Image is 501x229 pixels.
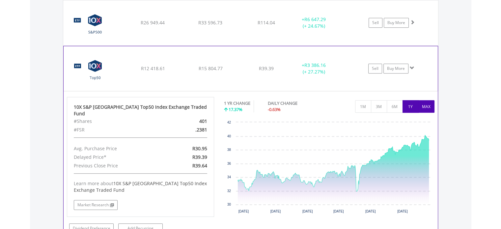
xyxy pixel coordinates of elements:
[192,145,207,152] span: R30.95
[418,100,434,113] button: MAX
[227,162,231,165] text: 36
[227,148,231,152] text: 38
[268,106,281,112] span: -0.63%
[289,62,338,75] div: + (+ 27.27%)
[387,100,403,113] button: 6M
[369,18,382,28] a: Sell
[192,154,207,160] span: R39.39
[224,119,434,218] div: Chart. Highcharts interactive chart.
[383,64,408,73] a: Buy More
[69,117,164,126] div: #Shares
[304,62,326,68] span: R3 386.16
[164,117,212,126] div: 401
[355,100,371,113] button: 1M
[74,104,208,117] div: 10X S&P [GEOGRAPHIC_DATA] Top50 Index Exchange Traded Fund
[224,100,250,106] div: 1 YR CHANGE
[67,54,124,89] img: TFSA.CTOP50.png
[270,210,281,213] text: [DATE]
[371,100,387,113] button: 3M
[302,210,313,213] text: [DATE]
[69,144,164,153] div: Avg. Purchase Price
[141,19,165,26] span: R26 949.44
[229,106,242,112] span: 17.37%
[74,180,207,193] span: 10X S&P [GEOGRAPHIC_DATA] Top50 Index Exchange Traded Fund
[333,210,344,213] text: [DATE]
[67,9,123,44] img: TFSA.CSP500.png
[304,16,326,22] span: R6 647.29
[227,121,231,124] text: 42
[365,210,376,213] text: [DATE]
[141,65,165,72] span: R12 418.61
[397,210,408,213] text: [DATE]
[198,19,222,26] span: R33 596.73
[198,65,222,72] span: R15 804.77
[289,16,339,29] div: + (+ 24.67%)
[238,210,249,213] text: [DATE]
[259,65,274,72] span: R39.39
[227,189,231,193] text: 32
[368,64,382,73] a: Sell
[258,19,275,26] span: R114.04
[403,100,419,113] button: 1Y
[192,162,207,169] span: R39.64
[69,161,164,170] div: Previous Close Price
[69,153,164,161] div: Delayed Price*
[227,203,231,206] text: 30
[227,175,231,179] text: 34
[74,200,118,210] a: Market Research
[74,180,208,193] div: Learn more about
[268,100,320,106] div: DAILY CHANGE
[69,126,164,134] div: #FSR
[224,119,434,218] svg: Interactive chart
[227,134,231,138] text: 40
[384,18,409,28] a: Buy More
[164,126,212,134] div: .2381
